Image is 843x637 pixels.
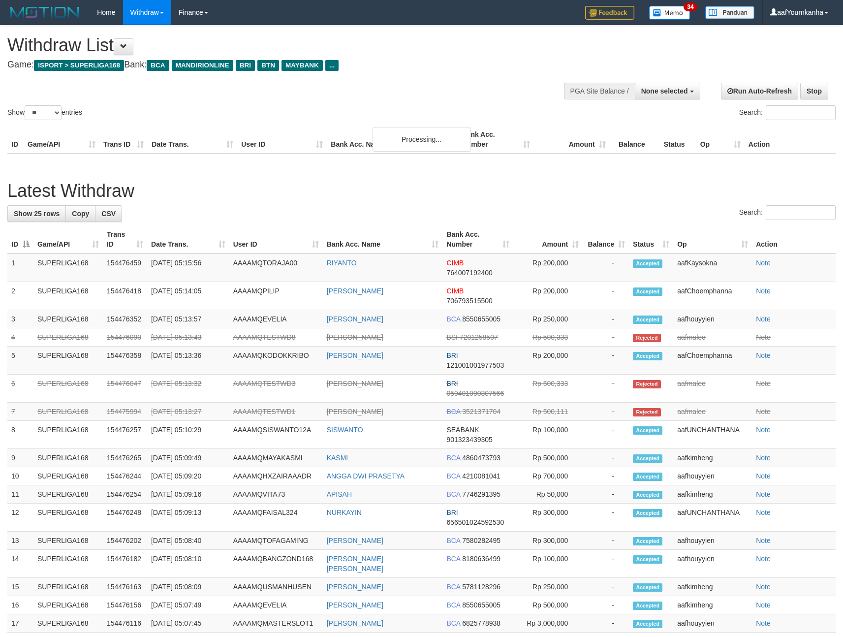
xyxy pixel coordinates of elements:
td: - [583,614,629,633]
span: Accepted [633,509,662,517]
span: ... [325,60,339,71]
span: Accepted [633,259,662,268]
td: [DATE] 05:13:43 [147,328,229,347]
td: - [583,310,629,328]
td: SUPERLIGA168 [33,467,103,485]
span: Copy [72,210,89,218]
th: Action [752,225,836,254]
a: Note [756,490,771,498]
span: BCA [446,555,460,563]
td: 154476254 [103,485,147,504]
td: aafkimheng [673,596,752,614]
td: [DATE] 05:08:09 [147,578,229,596]
td: 6 [7,375,33,403]
td: 154476244 [103,467,147,485]
a: NURKAYIN [327,509,362,516]
th: Bank Acc. Number: activate to sort column ascending [442,225,513,254]
td: SUPERLIGA168 [33,614,103,633]
td: AAAAMQTESTWD8 [229,328,323,347]
span: Copy 059401000307566 to clipboard [446,389,504,397]
td: SUPERLIGA168 [33,485,103,504]
label: Show entries [7,105,82,120]
span: Accepted [633,316,662,324]
span: Accepted [633,602,662,610]
td: Rp 500,000 [513,449,583,467]
a: [PERSON_NAME] [327,619,383,627]
td: AAAAMQTORAJA00 [229,254,323,282]
span: Copy 901323439305 to clipboard [446,436,492,444]
td: - [583,578,629,596]
td: SUPERLIGA168 [33,375,103,403]
span: BCA [147,60,169,71]
span: BRI [446,380,458,387]
td: AAAAMQHXZAIRAAADR [229,467,323,485]
th: Date Trans. [148,126,237,154]
th: Status: activate to sort column ascending [629,225,673,254]
label: Search: [739,105,836,120]
a: Note [756,454,771,462]
span: MAYBANK [281,60,323,71]
span: ISPORT > SUPERLIGA168 [34,60,124,71]
td: aafChoemphanna [673,282,752,310]
td: [DATE] 05:09:13 [147,504,229,532]
td: 3 [7,310,33,328]
a: Note [756,555,771,563]
td: aafkimheng [673,449,752,467]
span: SEABANK [446,426,479,434]
span: BSI [446,333,458,341]
td: - [583,254,629,282]
td: - [583,375,629,403]
span: Copy 4860473793 to clipboard [462,454,500,462]
td: 8 [7,421,33,449]
td: [DATE] 05:13:57 [147,310,229,328]
td: Rp 3,000,000 [513,614,583,633]
td: [DATE] 05:09:49 [147,449,229,467]
th: ID: activate to sort column descending [7,225,33,254]
td: 154476352 [103,310,147,328]
td: Rp 200,000 [513,254,583,282]
span: Copy 706793515500 to clipboard [446,297,492,305]
a: [PERSON_NAME] [327,380,383,387]
td: 1 [7,254,33,282]
a: ANGGA DWI PRASETYA [327,472,405,480]
span: Copy 8550655005 to clipboard [462,601,500,609]
td: Rp 700,000 [513,467,583,485]
td: 154476182 [103,550,147,578]
td: aafmaleo [673,403,752,421]
td: - [583,347,629,375]
span: BRI [446,351,458,359]
span: Copy 121001001977503 to clipboard [446,361,504,369]
h1: Latest Withdraw [7,181,836,201]
a: Note [756,601,771,609]
td: AAAAMQPILIP [229,282,323,310]
td: [DATE] 05:15:56 [147,254,229,282]
span: BCA [446,315,460,323]
td: - [583,421,629,449]
td: 154476358 [103,347,147,375]
td: Rp 100,000 [513,421,583,449]
a: Note [756,287,771,295]
td: SUPERLIGA168 [33,504,103,532]
td: aafkimheng [673,578,752,596]
td: AAAAMQEVELIA [229,310,323,328]
span: Copy 5781128296 to clipboard [462,583,500,591]
div: Processing... [373,127,471,152]
th: Bank Acc. Name: activate to sort column ascending [323,225,443,254]
td: SUPERLIGA168 [33,421,103,449]
span: Copy 3521371704 to clipboard [462,408,500,415]
input: Search: [766,105,836,120]
span: Copy 7580282495 to clipboard [462,537,500,544]
td: 10 [7,467,33,485]
span: Accepted [633,287,662,296]
td: SUPERLIGA168 [33,550,103,578]
span: None selected [641,87,688,95]
a: Stop [800,83,828,99]
td: 154476418 [103,282,147,310]
td: 7 [7,403,33,421]
td: [DATE] 05:08:40 [147,532,229,550]
td: - [583,449,629,467]
th: Action [745,126,836,154]
a: Note [756,583,771,591]
span: Show 25 rows [14,210,60,218]
span: 34 [684,2,697,11]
